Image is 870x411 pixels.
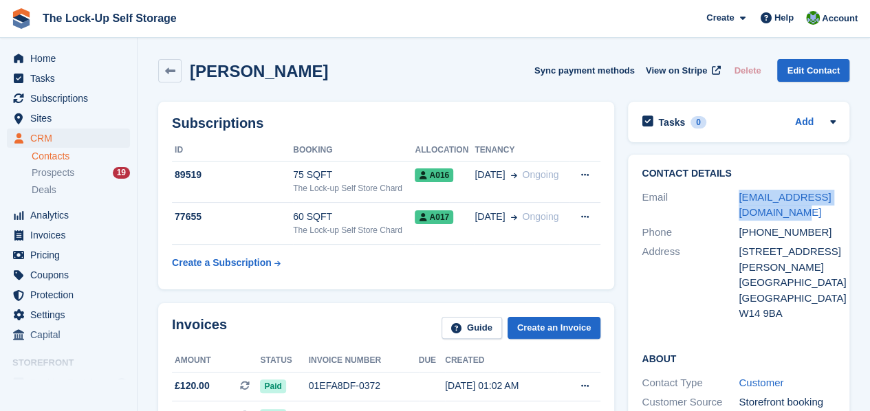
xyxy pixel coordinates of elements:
[30,69,113,88] span: Tasks
[30,225,113,245] span: Invoices
[260,350,308,372] th: Status
[175,379,210,393] span: £120.00
[640,59,724,82] a: View on Stripe
[7,325,130,344] a: menu
[646,64,707,78] span: View on Stripe
[37,7,182,30] a: The Lock-Up Self Storage
[172,256,272,270] div: Create a Subscription
[32,166,74,179] span: Prospects
[172,350,260,372] th: Amount
[293,182,415,195] div: The Lock-up Self Store Chard
[739,191,831,219] a: [EMAIL_ADDRESS][DOMAIN_NAME]
[642,168,836,179] h2: Contact Details
[309,379,419,393] div: 01EFA8DF-0372
[739,395,836,410] div: Storefront booking
[113,375,130,391] a: Preview store
[806,11,820,25] img: Andrew Beer
[30,285,113,304] span: Protection
[30,245,113,265] span: Pricing
[293,140,415,162] th: Booking
[508,317,601,340] a: Create an Invoice
[293,224,415,236] div: The Lock-up Self Store Chard
[172,140,293,162] th: ID
[12,356,137,370] span: Storefront
[415,168,453,182] span: A016
[30,109,113,128] span: Sites
[774,11,794,25] span: Help
[172,115,600,131] h2: Subscriptions
[7,109,130,128] a: menu
[32,166,130,180] a: Prospects 19
[32,184,56,197] span: Deals
[445,379,557,393] div: [DATE] 01:02 AM
[777,59,849,82] a: Edit Contact
[7,129,130,148] a: menu
[534,59,635,82] button: Sync payment methods
[739,275,836,291] div: [GEOGRAPHIC_DATA]
[30,325,113,344] span: Capital
[7,285,130,304] a: menu
[260,379,285,393] span: Paid
[475,168,505,182] span: [DATE]
[293,210,415,224] div: 60 SQFT
[113,167,130,179] div: 19
[172,317,227,340] h2: Invoices
[190,62,328,80] h2: [PERSON_NAME]
[642,375,739,391] div: Contact Type
[30,373,113,392] span: Booking Portal
[172,210,293,224] div: 77655
[739,225,836,241] div: [PHONE_NUMBER]
[415,210,453,224] span: A017
[415,140,475,162] th: Allocation
[7,205,130,225] a: menu
[739,291,836,307] div: [GEOGRAPHIC_DATA]
[475,210,505,224] span: [DATE]
[30,129,113,148] span: CRM
[7,69,130,88] a: menu
[32,183,130,197] a: Deals
[728,59,766,82] button: Delete
[475,140,568,162] th: Tenancy
[7,49,130,68] a: menu
[172,250,281,276] a: Create a Subscription
[642,225,739,241] div: Phone
[11,8,32,29] img: stora-icon-8386f47178a22dfd0bd8f6a31ec36ba5ce8667c1dd55bd0f319d3a0aa187defe.svg
[293,168,415,182] div: 75 SQFT
[522,211,558,222] span: Ongoing
[309,350,419,372] th: Invoice number
[795,115,814,131] a: Add
[7,89,130,108] a: menu
[706,11,734,25] span: Create
[642,190,739,221] div: Email
[739,244,836,275] div: [STREET_ADDRESS][PERSON_NAME]
[30,89,113,108] span: Subscriptions
[172,168,293,182] div: 89519
[7,265,130,285] a: menu
[442,317,502,340] a: Guide
[642,244,739,322] div: Address
[30,49,113,68] span: Home
[30,265,113,285] span: Coupons
[7,373,130,392] a: menu
[658,116,685,129] h2: Tasks
[7,245,130,265] a: menu
[7,305,130,324] a: menu
[30,305,113,324] span: Settings
[445,350,557,372] th: Created
[30,205,113,225] span: Analytics
[739,306,836,322] div: W14 9BA
[522,169,558,180] span: Ongoing
[642,351,836,365] h2: About
[690,116,706,129] div: 0
[7,225,130,245] a: menu
[419,350,445,372] th: Due
[642,395,739,410] div: Customer Source
[32,150,130,163] a: Contacts
[822,12,858,25] span: Account
[739,377,783,388] a: Customer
